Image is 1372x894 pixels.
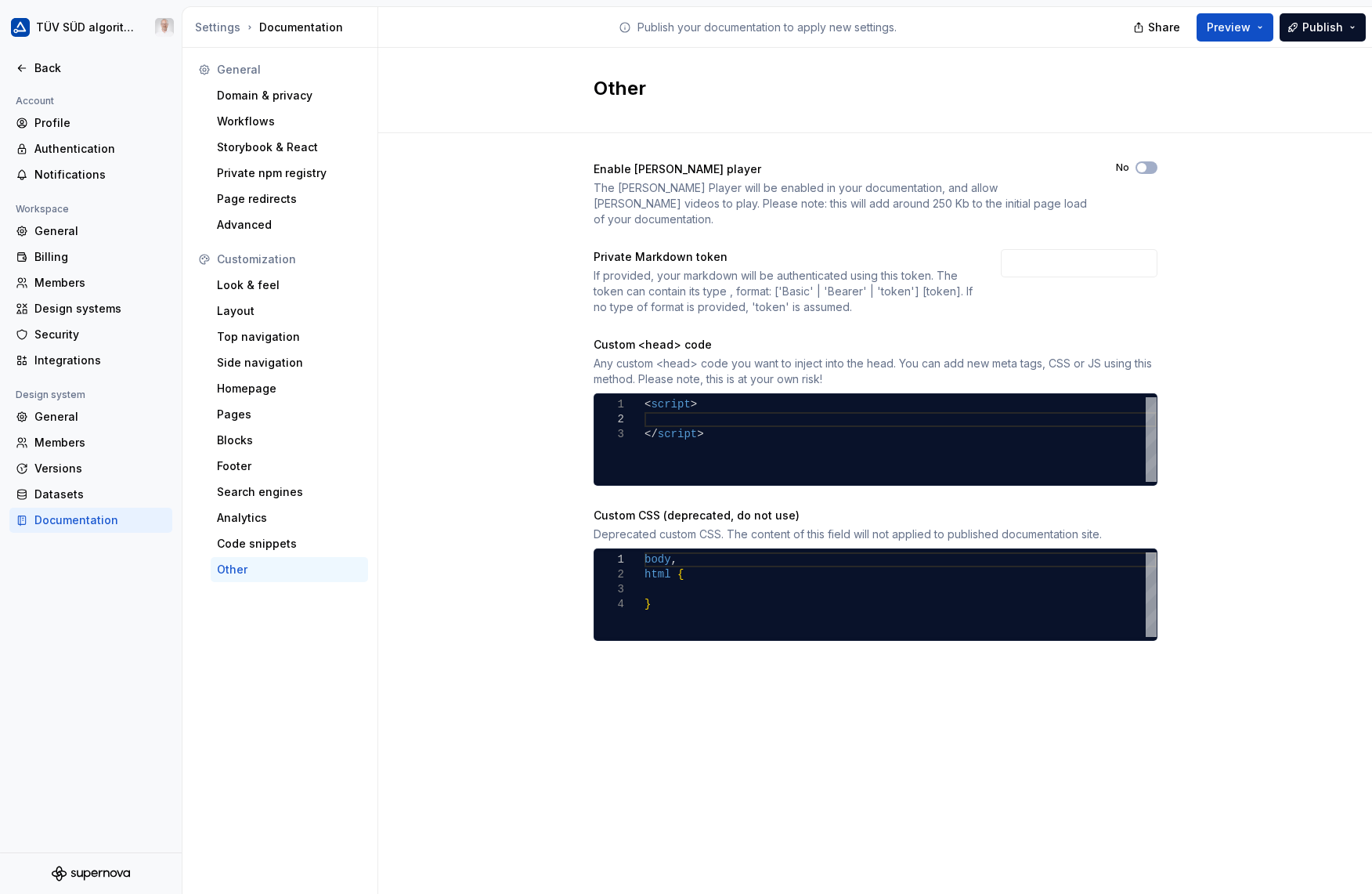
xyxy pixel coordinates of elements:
[211,273,368,298] a: Look & feel
[594,161,1088,177] div: Enable [PERSON_NAME] player
[217,381,362,396] div: Homepage
[594,527,1157,542] div: Deprecated custom CSS. The content of this field will not applied to published documentation site.
[217,191,362,207] div: Page redirects
[217,114,362,129] div: Workflows
[594,337,1157,353] div: Custom <head> code
[217,458,362,474] div: Footer
[9,385,92,404] div: Design system
[34,115,166,131] div: Profile
[1148,20,1180,35] span: Share
[9,110,172,136] a: Profile
[637,20,897,35] p: Publish your documentation to apply new settings.
[36,20,136,35] div: TÜV SÜD algorithm
[594,76,1139,101] h2: Other
[1197,13,1273,42] button: Preview
[52,866,130,881] svg: Supernova Logo
[34,512,166,528] div: Documentation
[9,162,172,187] a: Notifications
[211,324,368,349] a: Top navigation
[211,186,368,212] a: Page redirects
[657,428,696,440] span: script
[651,398,690,411] span: script
[9,92,60,110] div: Account
[594,427,624,442] div: 3
[211,109,368,134] a: Workflows
[9,430,172,455] a: Members
[211,505,368,530] a: Analytics
[195,20,240,35] button: Settings
[594,508,1157,523] div: Custom CSS (deprecated, do not use)
[594,567,624,582] div: 2
[697,428,703,440] span: >
[644,568,671,581] span: html
[34,435,166,451] div: Members
[217,407,362,422] div: Pages
[217,139,362,155] div: Storybook & React
[594,597,624,612] div: 4
[211,376,368,401] a: Homepage
[594,356,1157,387] div: Any custom <head> code you want to inject into the head. You can add new meta tags, CSS or JS usi...
[1302,20,1343,35] span: Publish
[217,165,362,181] div: Private npm registry
[34,223,166,239] div: General
[690,398,696,411] span: >
[217,277,362,293] div: Look & feel
[677,568,684,581] span: {
[594,412,624,427] div: 2
[34,461,166,476] div: Versions
[1207,20,1251,35] span: Preview
[594,552,624,567] div: 1
[644,553,671,566] span: body
[9,56,172,81] a: Back
[211,428,368,453] a: Blocks
[211,161,368,186] a: Private npm registry
[34,249,166,265] div: Billing
[217,217,362,233] div: Advanced
[9,348,172,373] a: Integrations
[594,180,1088,227] div: The [PERSON_NAME] Player will be enabled in your documentation, and allow [PERSON_NAME] videos to...
[211,350,368,375] a: Side navigation
[1125,13,1190,42] button: Share
[217,536,362,552] div: Code snippets
[217,88,362,103] div: Domain & privacy
[9,200,75,219] div: Workspace
[9,482,172,507] a: Datasets
[211,402,368,427] a: Pages
[217,252,362,267] div: Customization
[644,398,651,411] span: <
[594,268,973,315] div: If provided, your markdown will be authenticated using this token. The token can contain its type...
[211,212,368,237] a: Advanced
[9,322,172,347] a: Security
[34,409,166,425] div: General
[594,397,624,412] div: 1
[9,296,172,321] a: Design systems
[34,275,166,291] div: Members
[1280,13,1366,42] button: Publish
[670,553,677,566] span: ,
[211,135,368,160] a: Storybook & React
[211,299,368,324] a: Layout
[11,18,30,37] img: b580ff83-5aa9-44e3-bf1e-f2d94e587a2d.png
[217,303,362,319] div: Layout
[9,219,172,244] a: General
[9,270,172,295] a: Members
[34,167,166,183] div: Notifications
[217,355,362,371] div: Side navigation
[9,456,172,481] a: Versions
[9,404,172,429] a: General
[217,329,362,345] div: Top navigation
[211,454,368,479] a: Footer
[34,353,166,368] div: Integrations
[211,83,368,108] a: Domain & privacy
[644,428,658,440] span: </
[644,598,651,610] span: }
[195,20,371,35] div: Documentation
[211,531,368,556] a: Code snippets
[9,136,172,161] a: Authentication
[211,557,368,582] a: Other
[34,301,166,317] div: Design systems
[34,60,166,76] div: Back
[155,18,174,37] img: Marco Schäfer
[217,62,362,78] div: General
